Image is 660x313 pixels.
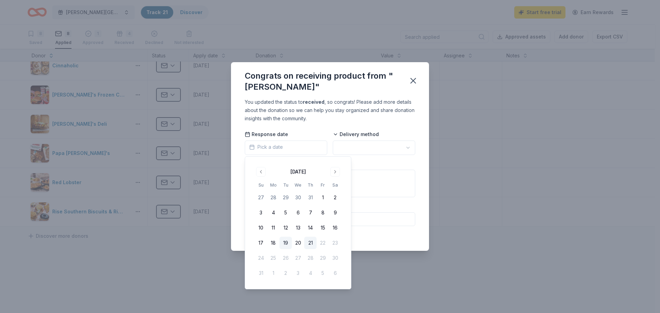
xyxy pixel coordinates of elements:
th: Friday [317,181,329,189]
button: 27 [255,191,267,204]
button: Pick a date [245,141,327,155]
th: Thursday [304,181,317,189]
button: 16 [329,222,341,234]
button: 14 [304,222,317,234]
button: 31 [304,191,317,204]
button: 10 [255,222,267,234]
th: Monday [267,181,279,189]
b: received [303,99,324,105]
button: 8 [317,206,329,219]
button: 2 [329,191,341,204]
button: 17 [255,237,267,249]
button: 7 [304,206,317,219]
button: 3 [255,206,267,219]
th: Sunday [255,181,267,189]
button: Go to next month [330,167,340,177]
button: Go to previous month [256,167,266,177]
button: 9 [329,206,341,219]
button: 19 [279,237,292,249]
button: 21 [304,237,317,249]
button: 4 [267,206,279,219]
button: 12 [279,222,292,234]
button: 13 [292,222,304,234]
th: Wednesday [292,181,304,189]
button: 5 [279,206,292,219]
th: Saturday [329,181,341,189]
div: Congrats on receiving product from "[PERSON_NAME]" [245,70,400,92]
button: 29 [279,191,292,204]
button: 11 [267,222,279,234]
button: 30 [292,191,304,204]
div: You updated the status to , so congrats! Please add more details about the donation so we can hel... [245,98,415,123]
span: Delivery method [333,131,379,138]
button: 20 [292,237,304,249]
span: Response date [245,131,288,138]
div: [DATE] [290,168,306,176]
button: 18 [267,237,279,249]
button: 1 [317,191,329,204]
button: 6 [292,206,304,219]
th: Tuesday [279,181,292,189]
button: 15 [317,222,329,234]
button: 28 [267,191,279,204]
span: Pick a date [249,143,283,151]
